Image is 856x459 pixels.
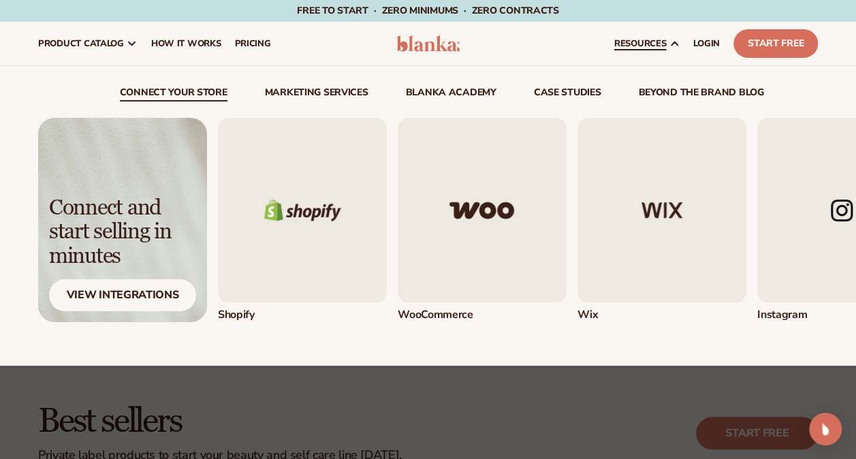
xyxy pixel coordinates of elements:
[218,118,387,302] img: Shopify logo.
[614,38,666,49] span: resources
[396,35,460,52] img: logo
[686,22,727,65] a: LOGIN
[406,88,496,101] a: Blanka Academy
[49,196,196,268] div: Connect and start selling in minutes
[398,308,567,322] div: WooCommerce
[120,88,227,101] a: connect your store
[234,38,270,49] span: pricing
[38,38,124,49] span: product catalog
[151,38,221,49] span: How It Works
[638,88,763,101] a: beyond the brand blog
[733,29,818,58] a: Start Free
[218,118,387,322] a: Shopify logo. Shopify
[577,308,746,322] div: Wix
[398,118,567,322] a: Woo commerce logo. WooCommerce
[297,4,558,17] span: Free to start · ZERO minimums · ZERO contracts
[577,118,746,322] div: 3 / 5
[607,22,686,65] a: resources
[809,413,842,445] div: Open Intercom Messenger
[38,118,207,322] a: Light background with shadow. Connect and start selling in minutes View Integrations
[218,308,387,322] div: Shopify
[144,22,228,65] a: How It Works
[693,38,720,49] span: LOGIN
[577,118,746,322] a: Wix logo. Wix
[534,88,601,101] a: case studies
[49,279,196,311] div: View Integrations
[38,118,207,322] img: Light background with shadow.
[227,22,277,65] a: pricing
[577,118,746,302] img: Wix logo.
[218,118,387,322] div: 1 / 5
[265,88,368,101] a: Marketing services
[31,22,144,65] a: product catalog
[398,118,567,302] img: Woo commerce logo.
[398,118,567,322] div: 2 / 5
